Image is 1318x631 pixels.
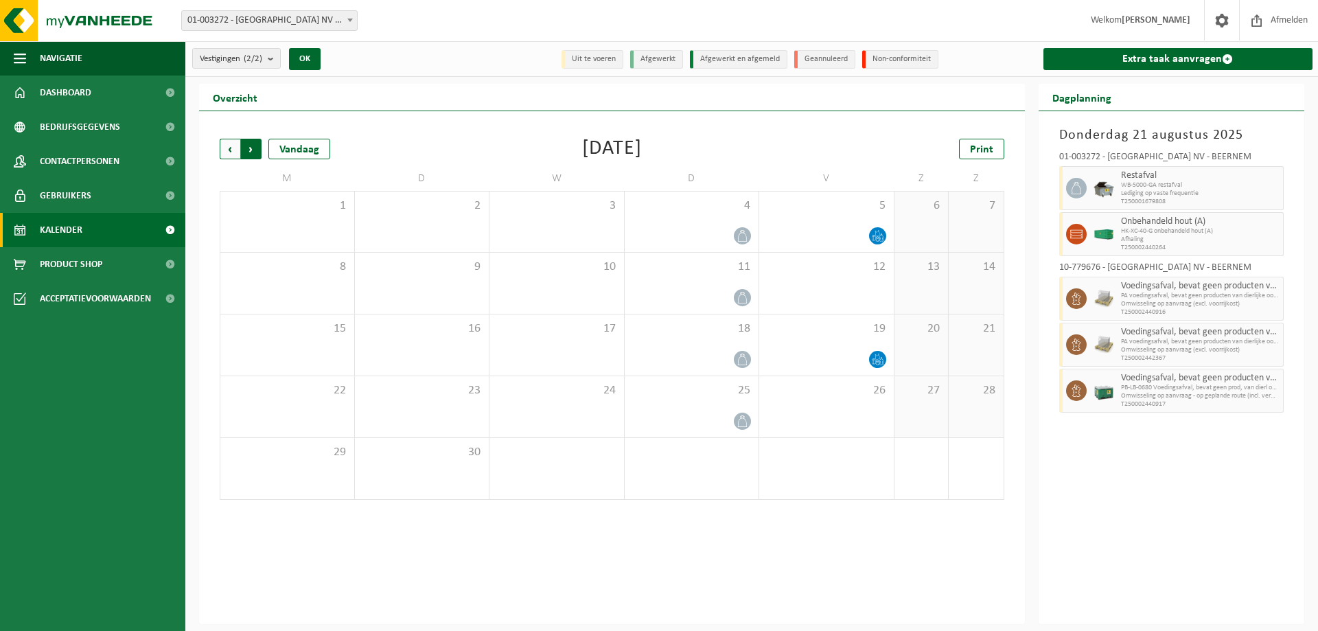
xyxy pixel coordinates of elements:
[1043,48,1313,70] a: Extra taak aanvragen
[289,48,321,70] button: OK
[1121,400,1280,409] span: T250002440917
[901,260,942,275] span: 13
[901,383,942,398] span: 27
[766,383,887,398] span: 26
[894,166,949,191] td: Z
[362,198,483,214] span: 2
[901,321,942,336] span: 20
[1094,380,1114,401] img: PB-LB-0680-HPE-GN-01
[632,383,752,398] span: 25
[40,282,151,316] span: Acceptatievoorwaarden
[496,198,617,214] span: 3
[759,166,894,191] td: V
[244,54,262,63] count: (2/2)
[220,166,355,191] td: M
[956,260,996,275] span: 14
[862,50,938,69] li: Non-conformiteit
[40,144,119,179] span: Contactpersonen
[40,76,91,110] span: Dashboard
[766,321,887,336] span: 19
[1121,292,1280,300] span: PA voedingsafval, bevat geen producten van dierlijke oorspr,
[630,50,683,69] li: Afgewerkt
[1121,244,1280,252] span: T250002440264
[956,383,996,398] span: 28
[1121,190,1280,198] span: Lediging op vaste frequentie
[199,84,271,111] h2: Overzicht
[40,213,82,247] span: Kalender
[632,260,752,275] span: 11
[1094,229,1114,240] img: HK-XC-40-GN-00
[362,260,483,275] span: 9
[1059,152,1284,166] div: 01-003272 - [GEOGRAPHIC_DATA] NV - BEERNEM
[496,260,617,275] span: 10
[241,139,262,159] span: Volgende
[268,139,330,159] div: Vandaag
[192,48,281,69] button: Vestigingen(2/2)
[1121,281,1280,292] span: Voedingsafval, bevat geen producten van dierlijke oorsprong, gemengde verpakking (exclusief glas)
[766,260,887,275] span: 12
[227,321,347,336] span: 15
[227,260,347,275] span: 8
[901,198,942,214] span: 6
[227,198,347,214] span: 1
[1121,300,1280,308] span: Omwisseling op aanvraag (excl. voorrijkost)
[1059,125,1284,146] h3: Donderdag 21 augustus 2025
[362,321,483,336] span: 16
[690,50,787,69] li: Afgewerkt en afgemeld
[40,41,82,76] span: Navigatie
[200,49,262,69] span: Vestigingen
[632,321,752,336] span: 18
[1121,354,1280,363] span: T250002442367
[1121,227,1280,236] span: HK-XC-40-G onbehandeld hout (A)
[40,247,102,282] span: Product Shop
[956,198,996,214] span: 7
[1121,338,1280,346] span: PA voedingsafval, bevat geen producten van dierlijke oorspr,
[1121,170,1280,181] span: Restafval
[632,198,752,214] span: 4
[582,139,642,159] div: [DATE]
[956,321,996,336] span: 21
[1121,384,1280,392] span: PB-LB-0680 Voedingsafval, bevat geen prod, van dierl oorspr
[1122,15,1190,25] strong: [PERSON_NAME]
[181,10,358,31] span: 01-003272 - BELGOSUC NV - BEERNEM
[1121,346,1280,354] span: Omwisseling op aanvraag (excl. voorrijkost)
[1121,198,1280,206] span: T250001679808
[220,139,240,159] span: Vorige
[970,144,993,155] span: Print
[625,166,760,191] td: D
[362,383,483,398] span: 23
[496,383,617,398] span: 24
[362,445,483,460] span: 30
[1039,84,1125,111] h2: Dagplanning
[562,50,623,69] li: Uit te voeren
[1121,216,1280,227] span: Onbehandeld hout (A)
[1059,263,1284,277] div: 10-779676 - [GEOGRAPHIC_DATA] NV - BEERNEM
[1121,236,1280,244] span: Afhaling
[355,166,490,191] td: D
[1121,373,1280,384] span: Voedingsafval, bevat geen producten van dierlijke oorsprong, gemengde verpakking (exclusief glas)
[1094,288,1114,309] img: LP-PA-00000-WDN-11
[1121,308,1280,317] span: T250002440916
[1094,178,1114,198] img: WB-5000-GAL-GY-01
[959,139,1004,159] a: Print
[1121,181,1280,190] span: WB-5000-GA restafval
[766,198,887,214] span: 5
[40,110,120,144] span: Bedrijfsgegevens
[227,445,347,460] span: 29
[949,166,1004,191] td: Z
[1094,334,1114,355] img: LP-PA-00000-WDN-11
[496,321,617,336] span: 17
[489,166,625,191] td: W
[182,11,357,30] span: 01-003272 - BELGOSUC NV - BEERNEM
[794,50,855,69] li: Geannuleerd
[227,383,347,398] span: 22
[40,179,91,213] span: Gebruikers
[1121,327,1280,338] span: Voedingsafval, bevat geen producten van dierlijke oorsprong, gemengde verpakking (exclusief glas)
[1121,392,1280,400] span: Omwisseling op aanvraag - op geplande route (incl. verwerking)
